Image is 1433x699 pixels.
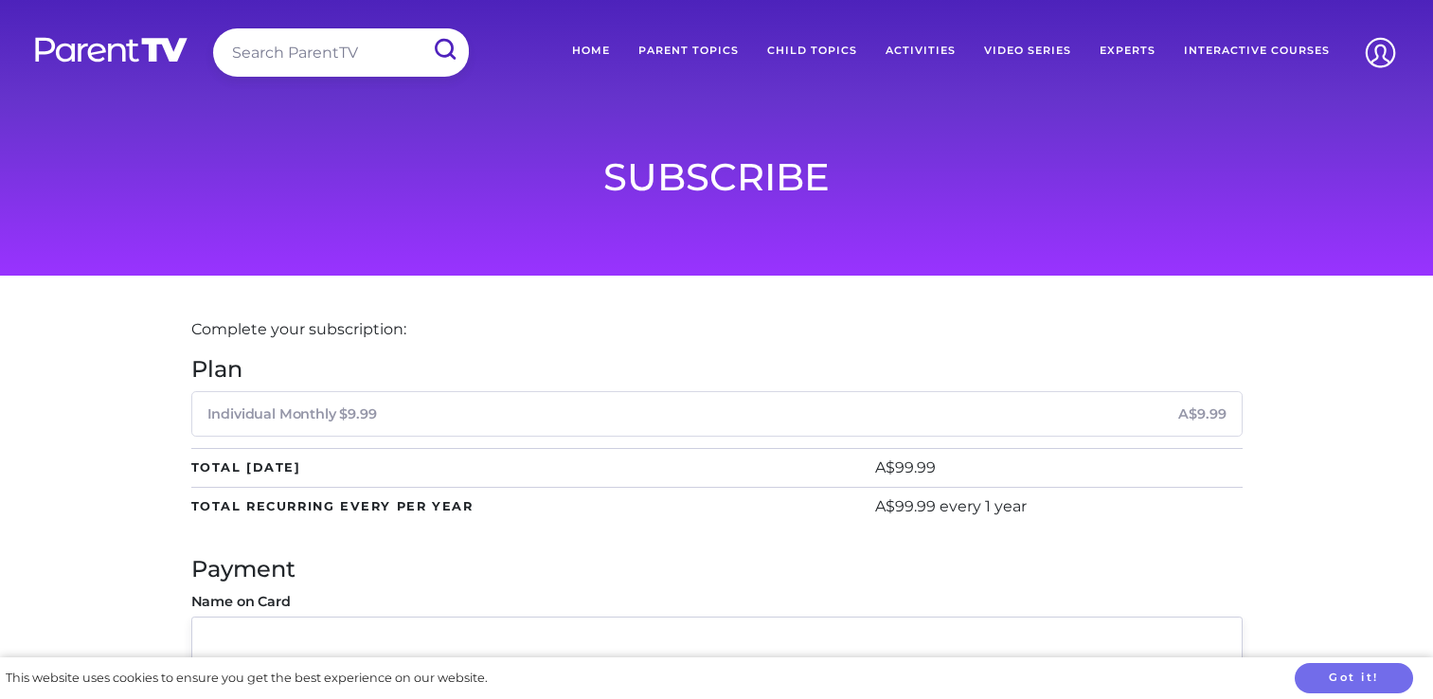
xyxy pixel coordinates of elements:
[1085,28,1170,73] a: Experts
[191,154,1243,200] h1: Subscribe
[871,28,970,73] a: Activities
[213,28,469,77] input: Search ParentTV
[191,487,875,526] th: Total Recurring Every per year
[191,318,1243,341] p: Complete your subscription:
[420,28,469,71] input: Submit
[33,36,189,63] img: parenttv-logo-white.4c85aaf.svg
[207,405,377,422] span: Individual Monthly $9.99
[875,487,1243,526] td: A$99.99 every 1 year
[1356,28,1405,77] img: Account
[191,356,1243,384] h4: Plan
[6,669,488,687] div: This website uses cookies to ensure you get the best experience on our website.
[1178,407,1226,421] span: A$9.99
[875,448,1243,487] td: A$99.99
[753,28,871,73] a: Child Topics
[970,28,1085,73] a: Video Series
[191,556,1243,583] h4: Payment
[624,28,753,73] a: Parent Topics
[191,448,875,487] th: Total [DATE]
[191,595,291,608] label: Name on Card
[1295,663,1413,693] button: Got it!
[1170,28,1344,73] a: Interactive Courses
[558,28,624,73] a: Home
